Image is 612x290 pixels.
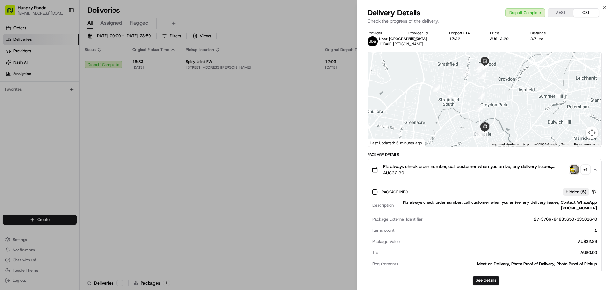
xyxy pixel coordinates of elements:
div: 19 [478,127,485,134]
button: AEST [548,9,573,17]
div: Distance [530,31,561,36]
div: Last Updated: 6 minutes ago [368,139,425,147]
div: 22 [481,130,488,137]
span: Hidden ( 5 ) [566,189,586,195]
div: 14 [479,63,486,70]
div: 5 [476,66,483,73]
div: 6 [476,63,483,70]
div: 1 [397,228,597,233]
button: See details [473,276,499,285]
div: Price [490,31,521,36]
p: Check the progress of the delivery. [368,18,602,24]
div: 17 [478,92,485,99]
span: Map data ©2025 Google [523,143,557,146]
div: 3 [446,92,453,99]
div: 4 [463,69,470,76]
div: AU$0.00 [381,250,597,256]
span: Package External Identifier [372,216,423,222]
div: 21 [477,131,484,138]
div: Meet on Delivery, Photo Proof of Delivery, Photo Proof of Pickup [401,261,597,267]
div: 1 [433,84,440,91]
div: Plz always check order number, call customer when you arrive, any delivery issues, Contact WhatsA... [368,180,601,278]
div: Provider Id [408,31,439,36]
span: Plz always check order number, call customer when you arrive, any delivery issues, Contact WhatsA... [383,163,567,170]
div: 27-3766784835650733501640 [425,216,597,222]
div: Plz always check order number, call customer when you arrive, any delivery issues, Contact WhatsA... [396,200,597,211]
div: 18 [476,105,483,112]
button: Map camera controls [586,126,598,139]
button: A7F68 [408,36,420,41]
span: Package Info [382,189,409,195]
span: AU$32.89 [383,170,567,176]
span: JOBAIR [PERSON_NAME] [379,41,423,46]
div: AU$32.89 [402,239,597,244]
span: Tip [372,250,378,256]
div: AU$13.20 [490,36,521,41]
button: photo_proof_of_pickup image+1 [570,165,590,174]
div: + 1 [581,165,590,174]
span: Description [372,202,394,208]
a: Report a map error [574,143,600,146]
span: Uber [GEOGRAPHIC_DATA] [379,36,427,41]
span: Requirements [372,261,398,267]
div: 13 [481,63,488,70]
div: Dropoff ETA [449,31,480,36]
div: 15 [476,63,483,70]
div: Package Details [368,152,602,157]
div: 3.7 km [530,36,561,41]
span: Items count [372,228,395,233]
span: Package Value [372,239,400,244]
img: Google [369,138,390,147]
div: 2 [433,85,440,92]
div: Provider [368,31,398,36]
div: 17:32 [449,36,480,41]
button: Keyboard shortcuts [492,142,519,147]
button: Plz always check order number, call customer when you arrive, any delivery issues, Contact WhatsA... [368,159,601,180]
div: 20 [474,132,481,139]
img: photo_proof_of_pickup image [570,165,579,174]
a: Open this area in Google Maps (opens a new window) [369,138,390,147]
span: Delivery Details [368,8,420,18]
button: Hidden (5) [563,188,598,196]
a: Terms (opens in new tab) [561,143,570,146]
div: 7 [479,63,486,70]
button: CST [573,9,599,17]
div: 16 [479,72,486,79]
img: uber-new-logo.jpeg [368,36,378,46]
